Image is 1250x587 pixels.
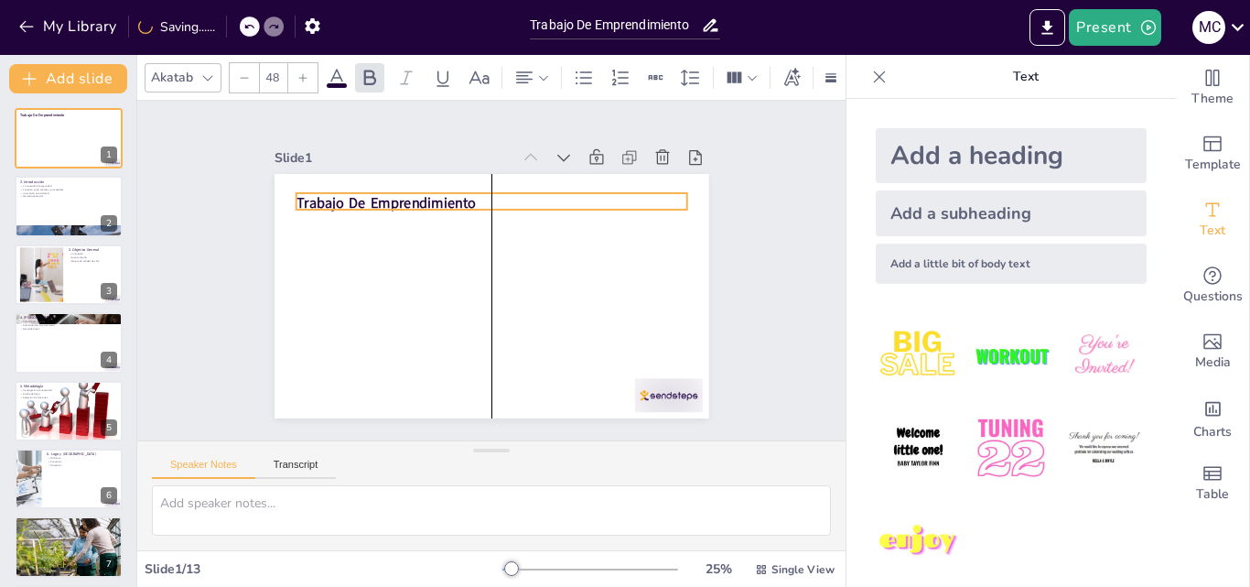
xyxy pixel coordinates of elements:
[1176,385,1249,451] div: Add charts and graphs
[20,194,117,198] p: Mercado potencial
[138,18,215,36] div: Saving......
[1176,55,1249,121] div: Change the overall theme
[876,406,961,491] img: 4.jpeg
[9,64,127,93] button: Add slide
[15,381,123,441] div: 5
[15,176,123,236] div: 2
[876,128,1147,183] div: Add a heading
[377,44,578,197] div: Slide 1
[1176,319,1249,385] div: Add images, graphics, shapes or video
[15,245,123,305] div: 3
[255,459,337,479] button: Transcript
[147,65,197,90] div: Akatab
[1191,89,1234,109] span: Theme
[145,560,502,578] div: Slide 1 / 13
[101,487,117,504] div: 6
[1185,155,1241,175] span: Template
[1176,451,1249,516] div: Add a table
[152,459,255,479] button: Speaker Notes
[69,255,117,259] p: Acceso rápido
[1061,313,1147,398] img: 3.jpeg
[1176,253,1249,319] div: Get real-time input from your audience
[1183,287,1243,307] span: Questions
[1176,187,1249,253] div: Add text boxes
[101,352,117,368] div: 4
[47,451,117,457] p: 6. Logo y [GEOGRAPHIC_DATA]
[20,184,117,188] p: La necesidad de seguridad
[1069,9,1160,46] button: Present
[20,392,117,396] p: Diseño del logo
[876,313,961,398] img: 1.jpeg
[771,562,835,577] span: Single View
[1029,9,1065,46] button: Export to PowerPoint
[721,63,762,92] div: Column Count
[1193,422,1232,442] span: Charts
[20,327,117,331] p: Necesidad real
[20,179,117,185] p: 2. Introducción
[20,396,117,399] p: Selección de funciones
[69,259,117,263] p: Mejora de calidad de vida
[20,188,117,191] p: Conexión entre clientes y proveedores
[1195,353,1231,373] span: Media
[20,384,117,389] p: 5. Metodología
[47,457,117,461] p: Confianza
[876,499,961,584] img: 7.jpeg
[69,247,117,253] p: 3. Objetivo General
[20,388,117,392] p: Investigación de necesidad
[968,313,1053,398] img: 2.jpeg
[20,321,117,324] p: Aplicaciones móviles
[101,215,117,232] div: 2
[15,312,123,373] div: 4
[15,449,123,509] div: 6
[101,556,117,572] div: 7
[821,63,841,92] div: Border settings
[1192,11,1225,44] div: M C
[530,12,701,38] input: Insert title
[101,283,117,299] div: 3
[15,516,123,577] div: 7
[20,315,117,321] p: 4. [PERSON_NAME]
[1061,406,1147,491] img: 6.jpeg
[1192,9,1225,46] button: M C
[778,63,805,92] div: Text effects
[47,460,117,463] p: Innovación
[1200,221,1225,241] span: Text
[47,463,117,467] p: Protección
[968,406,1053,491] img: 5.jpeg
[696,560,740,578] div: 25 %
[1176,121,1249,187] div: Add ready made slides
[15,108,123,168] div: 1
[20,113,65,117] strong: Trabajo De Emprendimiento
[101,419,117,436] div: 5
[894,55,1158,99] p: Text
[367,93,523,215] strong: Trabajo De Emprendimiento
[14,12,124,41] button: My Library
[876,190,1147,236] div: Add a subheading
[101,147,117,163] div: 1
[20,190,117,194] p: Innovación en asistencia
[69,252,117,255] p: Innovación
[876,244,1147,284] div: Add a little bit of body text
[1196,484,1229,505] span: Table
[20,324,117,328] p: Diferenciación en el mercado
